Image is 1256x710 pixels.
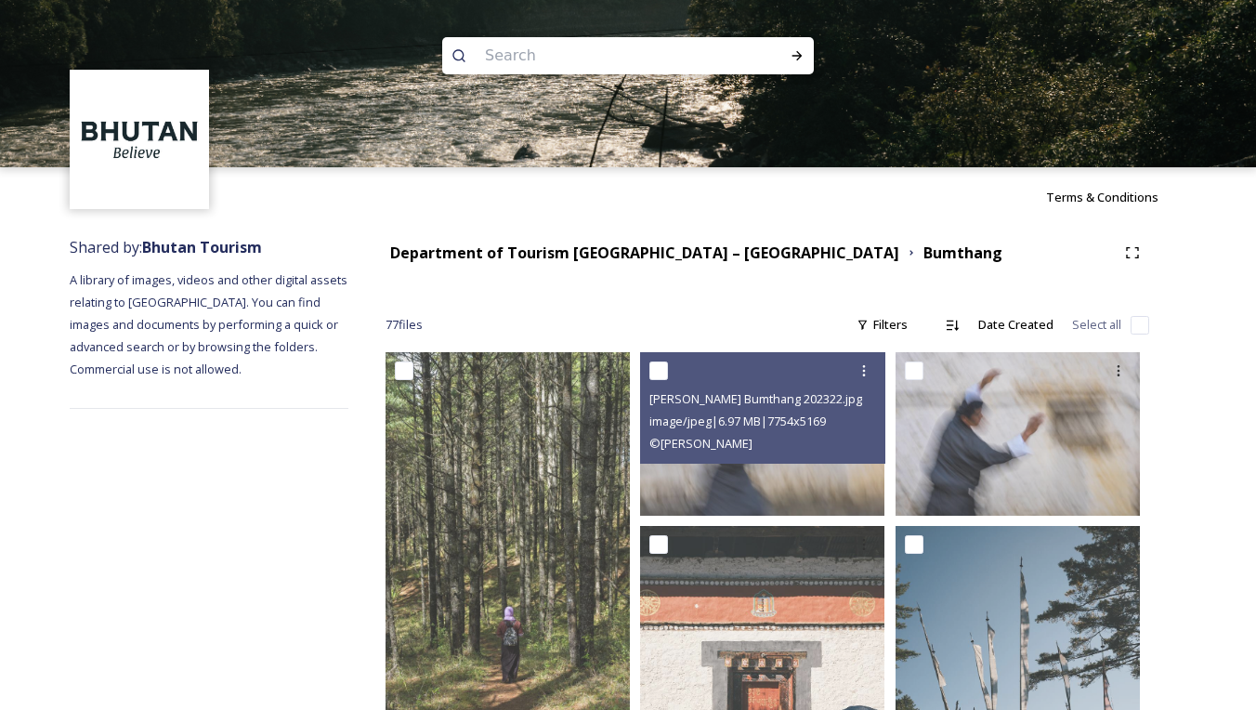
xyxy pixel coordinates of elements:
[969,307,1063,343] div: Date Created
[923,243,1002,263] strong: Bumthang
[649,435,752,452] span: © [PERSON_NAME]
[847,307,917,343] div: Filters
[72,72,207,207] img: BT_Logo_BB_Lockup_CMYK_High%2520Res.jpg
[142,237,262,257] strong: Bhutan Tourism
[649,390,862,407] span: [PERSON_NAME] Bumthang 202322.jpg
[70,237,262,257] span: Shared by:
[70,271,350,377] span: A library of images, videos and other digital assets relating to [GEOGRAPHIC_DATA]. You can find ...
[476,35,730,76] input: Search
[1072,316,1121,334] span: Select all
[1046,186,1186,208] a: Terms & Conditions
[1046,189,1158,205] span: Terms & Conditions
[386,316,423,334] span: 77 file s
[649,413,826,429] span: image/jpeg | 6.97 MB | 7754 x 5169
[896,352,1140,515] img: Marcus Westberg Bumthang 202324.jpg
[390,243,899,263] strong: Department of Tourism [GEOGRAPHIC_DATA] – [GEOGRAPHIC_DATA]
